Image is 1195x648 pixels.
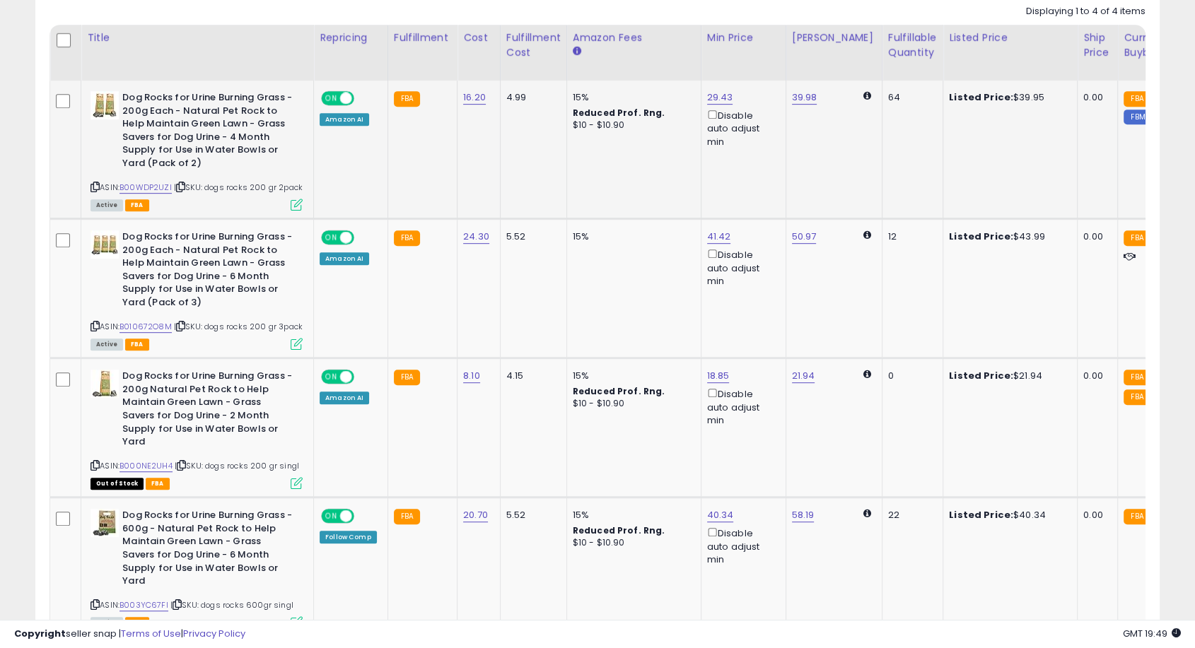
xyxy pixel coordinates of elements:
img: 51w-WWkwNFL._SL40_.jpg [91,91,119,119]
div: $10 - $10.90 [573,398,690,410]
span: | SKU: dogs rocks 600gr singl [170,599,293,611]
a: 21.94 [792,369,815,383]
div: Amazon AI [320,252,369,265]
span: ON [322,371,340,383]
div: Disable auto adjust min [707,107,775,148]
span: FBA [125,199,149,211]
small: FBM [1124,110,1151,124]
b: Reduced Prof. Rng. [573,385,665,397]
small: FBA [394,230,420,246]
div: 5.52 [506,230,556,243]
span: | SKU: dogs rocks 200 gr singl [175,460,299,471]
div: Fulfillable Quantity [888,30,937,60]
b: Listed Price: [949,230,1013,243]
img: 51YjbsYp9FL._SL40_.jpg [91,230,119,259]
div: seller snap | | [14,628,245,641]
div: 15% [573,370,690,382]
span: | SKU: dogs rocks 200 gr 3pack [174,321,303,332]
a: 16.20 [463,90,486,105]
a: 58.19 [792,508,815,522]
div: $40.34 [949,509,1066,522]
span: FBA [146,478,170,490]
a: Terms of Use [121,627,181,640]
a: B00WDP2UZI [119,182,172,194]
small: FBA [1124,230,1150,246]
span: OFF [352,93,375,105]
strong: Copyright [14,627,66,640]
span: ON [322,510,340,522]
div: Displaying 1 to 4 of 4 items [1026,5,1146,18]
div: [PERSON_NAME] [792,30,876,45]
div: 64 [888,91,932,104]
div: Disable auto adjust min [707,247,775,288]
div: Amazon Fees [573,30,695,45]
b: Listed Price: [949,508,1013,522]
div: ASIN: [91,91,303,209]
div: 4.99 [506,91,556,104]
a: 20.70 [463,508,488,522]
div: 22 [888,509,932,522]
a: 41.42 [707,230,731,244]
div: Listed Price [949,30,1071,45]
b: Reduced Prof. Rng. [573,524,665,536]
span: 2025-08-16 19:49 GMT [1123,627,1181,640]
div: $10 - $10.90 [573,119,690,131]
div: Disable auto adjust min [707,525,775,566]
b: Listed Price: [949,90,1013,104]
div: ASIN: [91,370,303,488]
span: ON [322,232,340,244]
div: 15% [573,91,690,104]
div: Title [87,30,308,45]
div: 5.52 [506,509,556,522]
span: ON [322,93,340,105]
img: 51Uiy3tQujL._SL40_.jpg [91,370,119,398]
div: $43.99 [949,230,1066,243]
div: 0.00 [1083,91,1107,104]
img: 41zFYobis2L._SL40_.jpg [91,509,119,537]
div: 15% [573,230,690,243]
span: OFF [352,232,375,244]
small: FBA [1124,389,1150,405]
b: Reduced Prof. Rng. [573,107,665,119]
div: $39.95 [949,91,1066,104]
b: Listed Price: [949,369,1013,382]
span: FBA [125,338,149,350]
b: Dog Rocks for Urine Burning Grass - 200g Each - Natural Pet Rock to Help Maintain Green Lawn - Gr... [122,230,294,312]
span: All listings that are currently out of stock and unavailable for purchase on Amazon [91,478,144,490]
div: 4.15 [506,370,556,382]
div: Repricing [320,30,382,45]
small: FBA [1124,370,1150,385]
span: All listings currently available for purchase on Amazon [91,199,123,211]
a: 40.34 [707,508,734,522]
div: 0.00 [1083,370,1107,382]
small: FBA [394,370,420,385]
div: Amazon AI [320,391,369,404]
span: OFF [352,371,375,383]
small: FBA [1124,91,1150,107]
a: 24.30 [463,230,489,244]
div: 0 [888,370,932,382]
small: Amazon Fees. [573,45,581,58]
b: Dog Rocks for Urine Burning Grass - 200g Natural Pet Rock to Help Maintain Green Lawn - Grass Sav... [122,370,294,452]
a: B010672O8M [119,321,172,333]
small: FBA [394,509,420,524]
div: Follow Comp [320,531,377,543]
a: 8.10 [463,369,480,383]
small: FBA [1124,509,1150,524]
div: Cost [463,30,494,45]
div: 0.00 [1083,509,1107,522]
small: FBA [394,91,420,107]
div: 12 [888,230,932,243]
div: $10 - $10.90 [573,537,690,549]
div: 0.00 [1083,230,1107,243]
a: B003YC67FI [119,599,168,611]
b: Dog Rocks for Urine Burning Grass - 600g - Natural Pet Rock to Help Maintain Green Lawn - Grass S... [122,509,294,591]
div: ASIN: [91,230,303,348]
a: 50.97 [792,230,817,244]
a: 39.98 [792,90,817,105]
div: Amazon AI [320,113,369,126]
a: Privacy Policy [183,627,245,640]
span: | SKU: dogs rocks 200 gr 2pack [174,182,303,193]
div: Fulfillment Cost [506,30,561,60]
div: Ship Price [1083,30,1112,60]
